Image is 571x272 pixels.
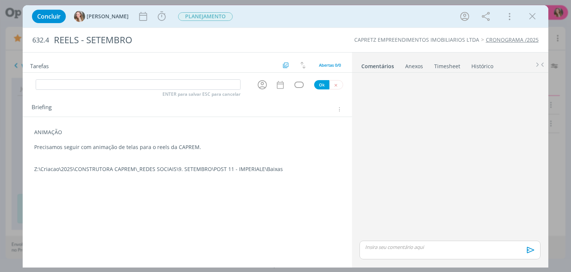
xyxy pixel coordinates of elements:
p: Precisamos seguir com animação de telas para o reels da CAPREM. [34,143,340,151]
span: Tarefas [30,61,49,70]
span: 632.4 [32,36,49,44]
button: Concluir [32,10,66,23]
a: Timesheet [434,59,461,70]
a: Comentários [361,59,394,70]
img: arrow-down-up.svg [300,62,306,69]
span: [PERSON_NAME] [87,14,129,19]
span: Concluir [37,13,61,19]
a: CAPRETZ EMPREENDIMENTOS IMOBILIARIOS LTDA [354,36,479,43]
span: Briefing [32,104,52,114]
a: CRONOGRAMA /2025 [486,36,539,43]
button: PLANEJAMENTO [178,12,233,21]
div: dialog [23,5,548,268]
button: G[PERSON_NAME] [74,11,129,22]
p: ANIMAÇÃO [34,129,340,136]
img: G [74,11,85,22]
p: Z:\Criacao\2025\CONSTRUTORA CAPREM\_REDES SOCIAIS\9. SETEMBRO\POST 11 - IMPERIALE\Baixas [34,165,340,173]
span: ENTER para salvar ESC para cancelar [162,91,241,97]
div: Anexos [405,63,423,70]
button: Ok [314,80,329,89]
div: REELS - SETEMBRO [51,31,325,49]
span: Abertas 0/0 [319,62,341,68]
a: Histórico [471,59,494,70]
